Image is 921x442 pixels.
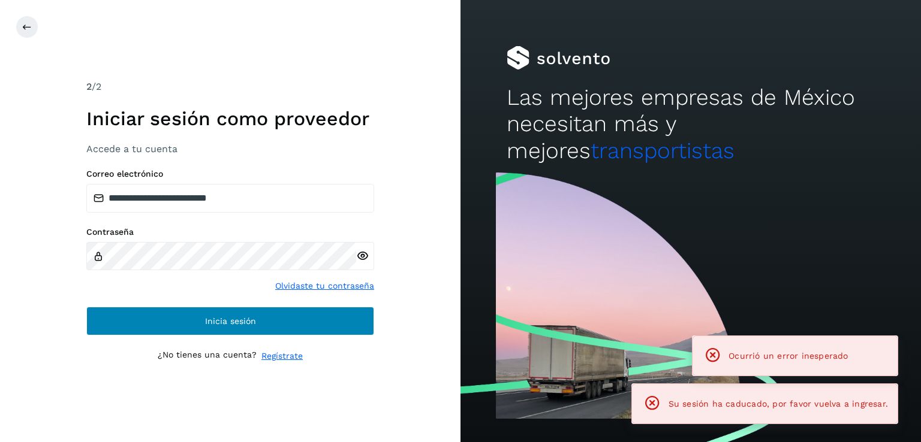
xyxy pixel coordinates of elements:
span: Inicia sesión [205,317,256,325]
span: transportistas [591,138,735,164]
button: Inicia sesión [86,307,374,335]
span: Su sesión ha caducado, por favor vuelva a ingresar. [669,399,888,408]
a: Regístrate [261,350,303,362]
div: /2 [86,80,374,94]
span: Ocurrió un error inesperado [729,351,848,361]
h2: Las mejores empresas de México necesitan más y mejores [507,84,875,164]
p: ¿No tienes una cuenta? [158,350,257,362]
h3: Accede a tu cuenta [86,143,374,155]
a: Olvidaste tu contraseña [275,280,374,292]
label: Correo electrónico [86,169,374,179]
label: Contraseña [86,227,374,237]
span: 2 [86,81,92,92]
h1: Iniciar sesión como proveedor [86,107,374,130]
